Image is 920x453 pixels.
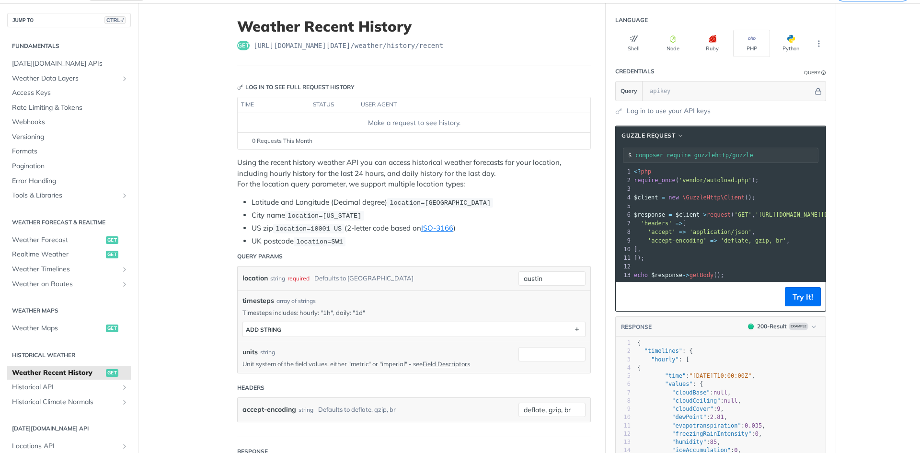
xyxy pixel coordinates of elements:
[616,202,632,210] div: 5
[237,41,250,50] span: get
[7,159,131,174] a: Pagination
[287,212,361,220] span: location=[US_STATE]
[357,97,571,113] th: user agent
[242,308,586,317] p: Timesteps includes: hourly: "1h", daily: "1d"
[7,233,131,247] a: Weather Forecastget
[121,75,128,82] button: Show subpages for Weather Data Layers
[104,16,126,24] span: CTRL-/
[637,439,721,445] span: : ,
[12,191,118,200] span: Tools & Libraries
[682,272,689,279] span: ->
[637,339,641,346] span: {
[237,383,264,392] div: Headers
[634,211,665,218] span: $response
[634,220,686,227] span: [
[634,168,641,175] span: <?
[745,422,762,429] span: 0.035
[634,246,641,253] span: ],
[616,372,631,380] div: 5
[616,413,631,421] div: 10
[621,131,675,140] span: Guzzle Request
[804,69,820,76] div: Query
[637,364,641,371] span: {
[700,211,706,218] span: ->
[789,323,808,330] span: Example
[7,57,131,71] a: [DATE][DOMAIN_NAME] APIs
[7,218,131,227] h2: Weather Forecast & realtime
[616,81,643,101] button: Query
[237,157,591,190] p: Using the recent history weather API you can access historical weather forecasts for your locatio...
[12,132,128,142] span: Versioning
[755,430,759,437] span: 0
[689,372,751,379] span: "[DATE]T10:00:00Z"
[106,251,118,258] span: get
[12,176,128,186] span: Error Handling
[241,118,586,128] div: Make a request to see history.
[690,229,752,235] span: 'application/json'
[644,348,682,354] span: "timelines"
[757,322,787,331] div: 200 - Result
[616,380,631,388] div: 6
[12,265,118,274] span: Weather Timelines
[252,223,591,234] li: US zip (2-letter code based on )
[616,193,632,202] div: 4
[421,223,453,232] a: ISO-3166
[815,39,823,48] svg: More ellipsis
[637,372,755,379] span: : ,
[238,97,310,113] th: time
[121,192,128,199] button: Show subpages for Tools & Libraries
[121,398,128,406] button: Show subpages for Historical Climate Normals
[616,185,632,193] div: 3
[634,211,856,218] span: ( , , [
[7,130,131,144] a: Versioning
[253,41,443,50] span: https://api.tomorrow.io/v4/weather/history/recent
[634,272,648,279] span: echo
[616,228,632,236] div: 8
[7,144,131,159] a: Formats
[634,177,759,184] span: ( );
[665,381,693,387] span: "values"
[616,339,631,347] div: 1
[7,366,131,380] a: Weather Recent Historyget
[672,406,713,412] span: "cloudCover"
[662,194,665,201] span: =
[634,229,755,235] span: ,
[717,406,720,412] span: 9
[679,177,752,184] span: 'vendor/autoload.php'
[635,152,818,159] input: Request instructions
[672,414,706,420] span: "dewPoint"
[260,348,275,357] div: string
[627,106,711,116] a: Log in to use your API keys
[821,70,826,75] i: Information
[7,101,131,115] a: Rate Limiting & Tokens
[785,287,821,306] button: Try It!
[318,403,396,417] div: Defaults to deflate, gzip, br
[7,306,131,315] h2: Weather Maps
[616,422,631,430] div: 11
[12,59,128,69] span: [DATE][DOMAIN_NAME] APIs
[12,368,103,378] span: Weather Recent History
[121,442,128,450] button: Show subpages for Locations API
[616,176,632,185] div: 2
[721,237,786,244] span: 'deflate, gzip, br'
[7,42,131,50] h2: Fundamentals
[641,220,672,227] span: 'headers'
[390,199,491,207] span: location=[GEOGRAPHIC_DATA]
[7,71,131,86] a: Weather Data LayersShow subpages for Weather Data Layers
[616,236,632,245] div: 9
[616,430,631,438] div: 12
[645,81,813,101] input: apikey
[621,290,634,304] button: Copy to clipboard
[7,351,131,360] h2: Historical Weather
[12,250,103,259] span: Realtime Weather
[616,438,631,446] div: 13
[243,322,585,337] button: ADD string
[710,414,724,420] span: 2.81
[12,441,118,451] span: Locations API
[682,194,745,201] span: \GuzzleHttp\Client
[246,326,281,333] div: ADD string
[242,347,258,357] label: units
[637,389,731,396] span: : ,
[237,84,243,90] svg: Key
[616,389,631,397] div: 7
